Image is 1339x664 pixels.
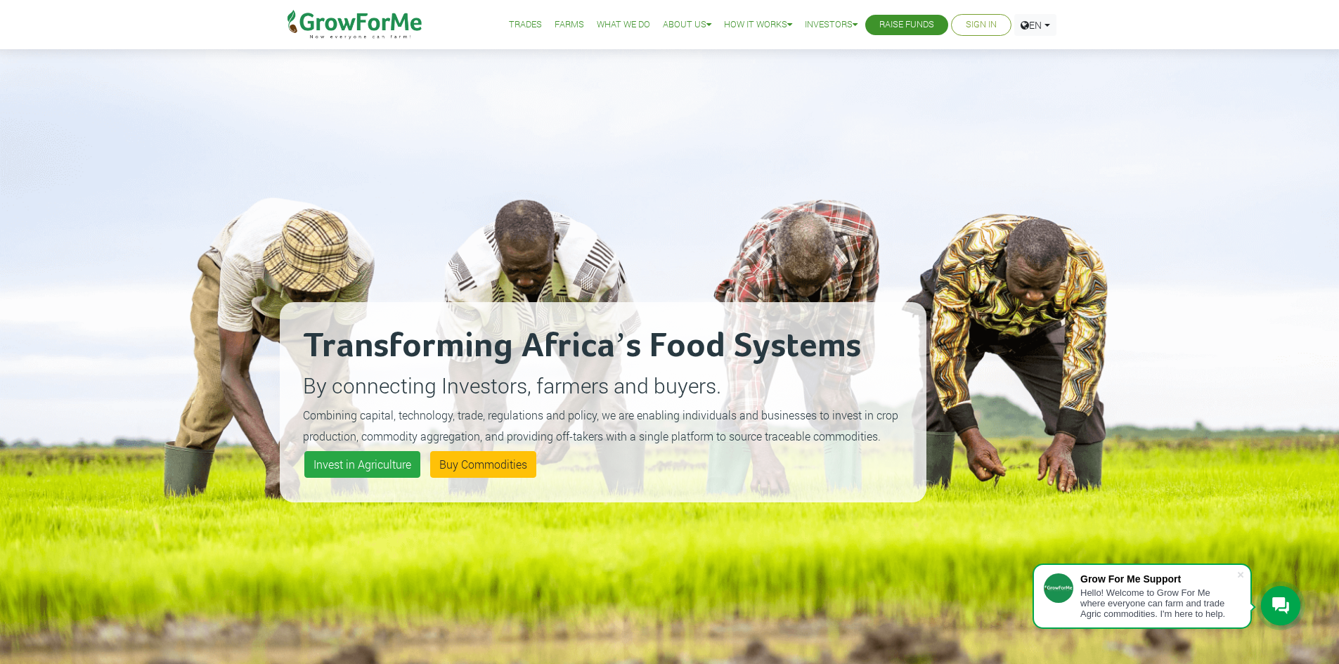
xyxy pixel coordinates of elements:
[1080,587,1236,619] div: Hello! Welcome to Grow For Me where everyone can farm and trade Agric commodities. I'm here to help.
[303,370,903,401] p: By connecting Investors, farmers and buyers.
[430,451,536,478] a: Buy Commodities
[509,18,542,32] a: Trades
[663,18,711,32] a: About Us
[805,18,858,32] a: Investors
[303,325,903,367] h2: Transforming Africa’s Food Systems
[597,18,650,32] a: What We Do
[879,18,934,32] a: Raise Funds
[1014,14,1056,36] a: EN
[304,451,420,478] a: Invest in Agriculture
[1080,573,1236,585] div: Grow For Me Support
[724,18,792,32] a: How it Works
[555,18,584,32] a: Farms
[966,18,997,32] a: Sign In
[303,408,898,443] small: Combining capital, technology, trade, regulations and policy, we are enabling individuals and bus...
